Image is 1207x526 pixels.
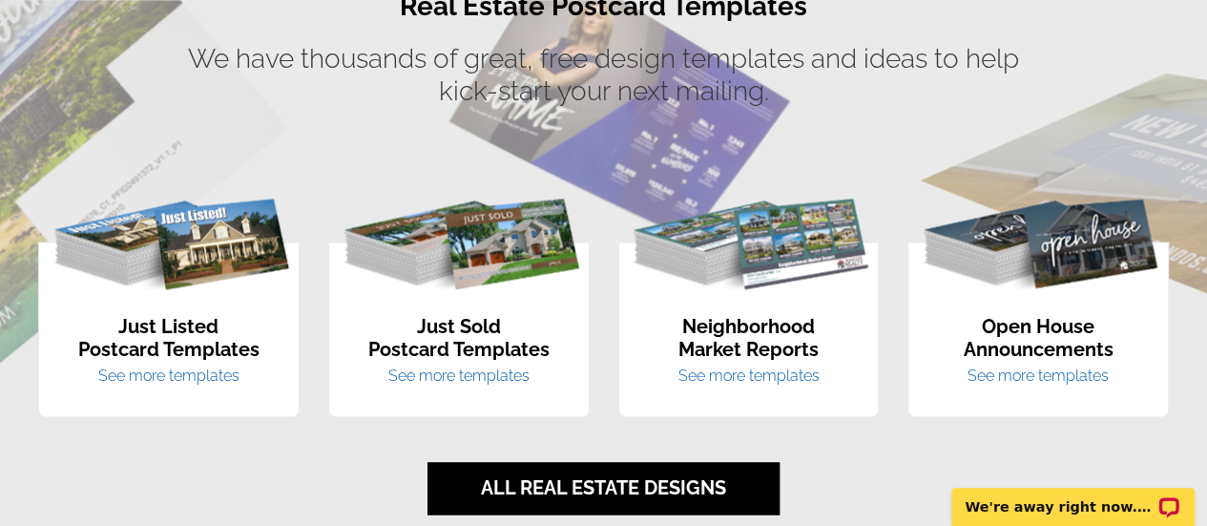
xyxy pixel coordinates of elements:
a: See more templates [677,367,819,385]
h3: We have thousands of great, free design templates and ideas to help kick-start your next mailing. [38,43,1169,107]
a: See more templates [98,367,239,385]
h5: Just Sold Postcard Templates [368,315,550,361]
img: just-sold-real-estate-postcard-templates.png [327,175,591,303]
h5: Open House Announcements [964,315,1113,361]
a: See more templates [388,367,530,385]
iframe: LiveChat chat widget [939,466,1207,526]
img: open-house-real-estate-postcard.png [906,175,1170,303]
h5: Just Listed Postcard Templates [78,315,260,361]
img: market-listings-real-estate-postcard-template.png [616,175,880,303]
h5: Neighborhood Market Reports [677,315,819,361]
a: See more templates [968,367,1109,385]
a: ALL REAL ESTATE DESIGNS [427,462,780,515]
img: just-listed-real-estate-postcard-templates.png [37,175,301,303]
